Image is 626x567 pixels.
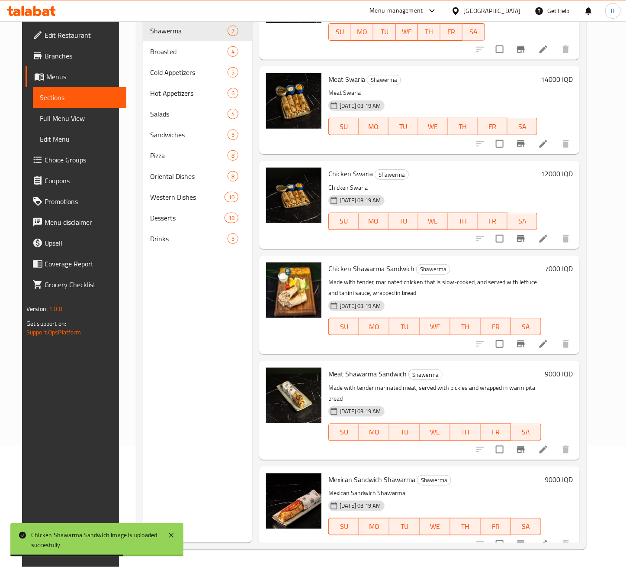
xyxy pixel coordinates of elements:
button: delete [555,439,576,460]
button: TH [448,118,478,135]
span: WE [424,521,447,533]
span: Oriental Dishes [150,171,228,181]
a: Edit Restaurant [26,25,127,45]
span: WE [399,26,415,38]
span: Cold Appetizers [150,67,228,78]
button: TH [450,424,481,441]
span: 10 [225,193,238,201]
span: [DATE] 03:19 AM [336,302,384,310]
span: MO [363,321,386,333]
span: R [611,6,615,16]
button: SU [328,518,359,535]
span: Menus [46,71,120,82]
span: TH [454,521,477,533]
div: items [225,192,238,202]
button: FR [478,118,507,135]
button: delete [555,133,576,154]
p: Meat Swaria [328,87,537,98]
h6: 12000 IQD [541,168,573,180]
div: Western Dishes10 [143,187,252,207]
div: items [228,233,238,244]
a: Choice Groups [26,149,127,170]
span: Coverage Report [45,259,120,269]
span: Shawerma [367,75,401,85]
span: MO [363,521,386,533]
button: SU [328,213,359,230]
span: Broasted [150,46,228,57]
span: FR [484,521,507,533]
span: MO [355,26,370,38]
a: Grocery Checklist [26,274,127,295]
button: SU [328,23,351,41]
a: Edit menu item [538,444,549,455]
span: 4 [228,110,238,118]
span: Get support on: [26,318,66,329]
button: SA [511,518,541,535]
div: Sandwiches5 [143,124,252,145]
button: MO [359,424,389,441]
div: Salads [150,109,228,119]
nav: Menu sections [143,17,252,253]
span: SU [332,521,356,533]
button: Branch-specific-item [510,439,531,460]
span: FR [484,426,507,438]
span: Shawerma [375,170,408,180]
div: Shawerma [416,264,450,275]
button: WE [420,518,450,535]
div: Desserts [150,213,225,223]
div: items [228,150,238,161]
img: Meat Swaria [266,73,321,129]
span: Sections [40,92,120,103]
button: TH [448,213,478,230]
span: Upsell [45,238,120,248]
button: MO [359,118,388,135]
span: 5 [228,235,238,243]
button: SA [507,118,537,135]
div: items [228,171,238,181]
span: Coupons [45,175,120,186]
span: TU [393,521,416,533]
span: 8 [228,152,238,160]
div: items [228,109,238,119]
span: Branches [45,51,120,61]
span: SU [332,426,356,438]
span: SA [511,120,534,133]
img: Chicken Swaria [266,168,321,223]
span: SA [514,426,538,438]
span: FR [481,215,504,227]
span: FR [481,120,504,133]
a: Edit menu item [538,539,549,549]
div: items [228,26,238,36]
a: Upsell [26,233,127,253]
span: TU [392,120,415,133]
div: items [228,130,238,140]
button: TH [418,23,440,41]
button: FR [481,318,511,335]
span: [DATE] 03:19 AM [336,196,384,204]
div: items [228,88,238,98]
span: MO [362,120,385,133]
span: [DATE] 03:19 AM [336,502,384,510]
span: SU [332,120,355,133]
button: MO [351,23,374,41]
span: Select to update [491,40,509,58]
button: WE [420,318,450,335]
button: TU [388,213,418,230]
p: Made with tender marinated meat, served with pickles and wrapped in warm pita bread [328,382,541,404]
div: Cold Appetizers5 [143,62,252,83]
button: FR [440,23,463,41]
div: Hot Appetizers [150,88,228,98]
a: Edit menu item [538,233,549,244]
button: SA [511,424,541,441]
span: WE [422,120,445,133]
button: Branch-specific-item [510,133,531,154]
span: Western Dishes [150,192,225,202]
div: items [225,213,238,223]
button: SU [328,318,359,335]
span: Promotions [45,196,120,207]
div: Pizza8 [143,145,252,166]
span: TU [393,321,416,333]
span: Version: [26,303,48,314]
button: WE [418,213,448,230]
